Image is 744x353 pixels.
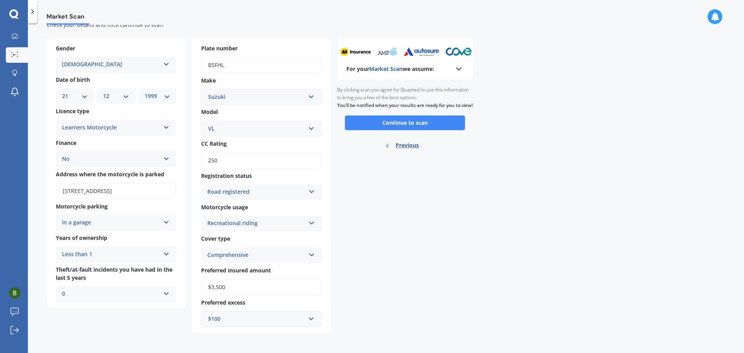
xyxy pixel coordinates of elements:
[62,123,160,133] div: Learners Motorcycle
[56,266,172,281] span: Theft/at-fault incidents you have had in the last 5 years
[201,140,227,147] span: CC Rating
[456,47,479,56] img: tower_sm.png
[201,152,322,169] input: Enter CC rating
[208,315,305,323] div: $100
[56,45,75,52] span: Gender
[62,289,160,299] div: 0
[208,124,305,133] div: VL
[207,251,305,260] div: Comprehensive
[369,65,403,72] span: Market Scan
[56,203,108,210] span: Motorcycle parking
[423,47,450,56] img: cove_sm.webp
[201,172,252,179] span: Registration status
[346,65,434,73] b: For your we assume:
[201,203,248,211] span: Motorcycle usage
[345,115,465,130] button: Continue to scan
[56,183,176,199] input: Enter address
[62,60,160,69] div: [DEMOGRAPHIC_DATA]
[46,21,163,28] span: Check your details and click continue to scan
[207,219,305,228] div: Recreational riding
[201,45,238,52] span: Plate number
[56,139,76,146] span: Finance
[396,139,419,151] span: Previous
[56,76,90,83] span: Date of birth
[355,47,376,56] img: amp_sm.png
[337,102,473,108] b: You’ll be notified when your results are ready for you to view!
[318,47,349,56] img: aa_sm.webp
[62,155,160,164] div: No
[46,13,89,23] span: Market Scan
[207,188,305,197] div: Road registered
[337,80,473,115] div: By clicking scan you agree for Quashed to use this information to bring you a few of the best opt...
[201,57,322,73] input: Enter plate number
[62,250,160,259] div: Less than 1
[201,299,245,306] span: Preferred excess
[208,93,305,101] div: Suzuki
[62,218,160,227] div: In a garage
[56,170,164,178] span: Address where the motorcycle is parked
[56,234,107,242] span: Years of ownership
[201,77,216,84] span: Make
[381,47,417,56] img: autosure_sm.webp
[56,108,89,115] span: Licence type
[201,267,271,274] span: Preferred insured amount
[201,108,218,116] span: Model
[201,235,230,243] span: Cover type
[9,287,21,299] img: ACg8ocKD0q0XPPBhXDXJ-GjJFuGGGdb6qLfRCGBYDXfP7hdlPS1XWw=s96-c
